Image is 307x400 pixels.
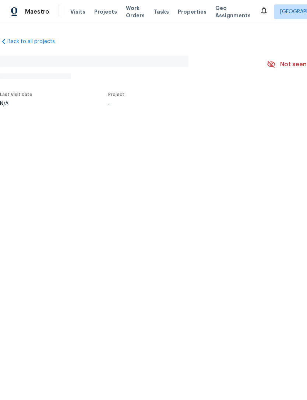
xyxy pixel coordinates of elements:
[215,4,251,19] span: Geo Assignments
[70,8,85,15] span: Visits
[178,8,207,15] span: Properties
[126,4,145,19] span: Work Orders
[108,92,124,97] span: Project
[94,8,117,15] span: Projects
[25,8,49,15] span: Maestro
[153,9,169,14] span: Tasks
[108,101,250,106] div: ...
